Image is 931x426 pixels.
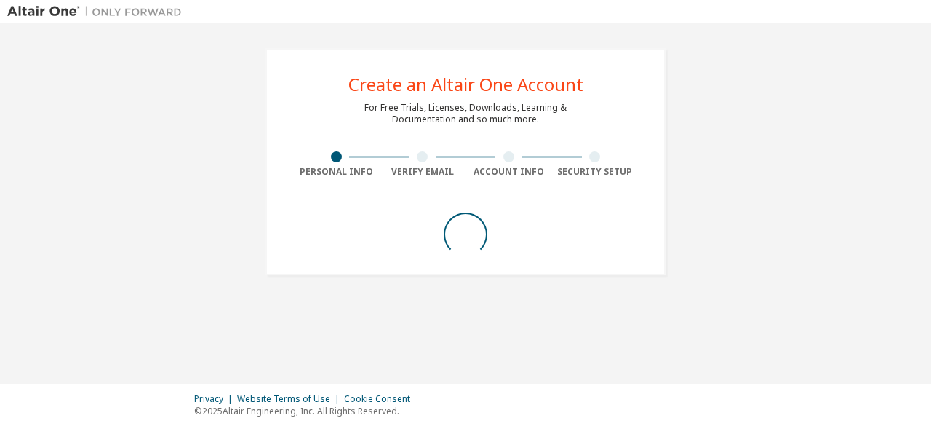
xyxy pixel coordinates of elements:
div: Cookie Consent [344,393,419,405]
div: Security Setup [552,166,639,178]
div: Personal Info [293,166,380,178]
div: Account Info [465,166,552,178]
div: Create an Altair One Account [348,76,583,93]
div: Verify Email [380,166,466,178]
div: Website Terms of Use [237,393,344,405]
div: For Free Trials, Licenses, Downloads, Learning & Documentation and so much more. [364,102,567,125]
img: Altair One [7,4,189,19]
div: Privacy [194,393,237,405]
p: © 2025 Altair Engineering, Inc. All Rights Reserved. [194,405,419,417]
